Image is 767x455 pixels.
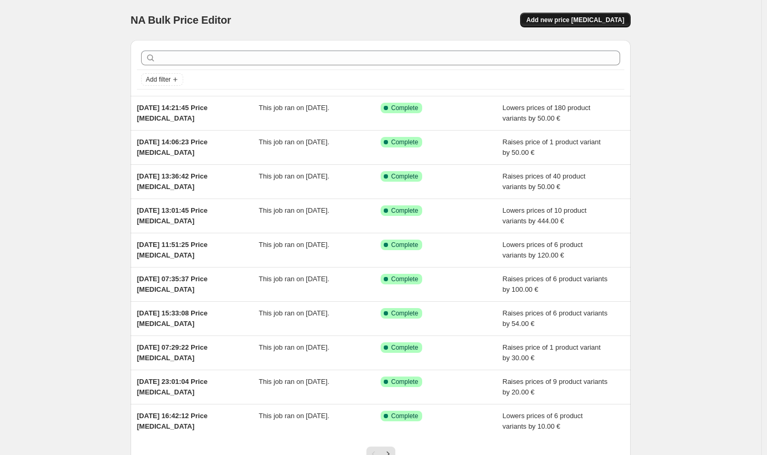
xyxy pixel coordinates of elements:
[391,275,418,283] span: Complete
[259,138,330,146] span: This job ran on [DATE].
[259,275,330,283] span: This job ran on [DATE].
[141,73,183,86] button: Add filter
[259,172,330,180] span: This job ran on [DATE].
[137,104,207,122] span: [DATE] 14:21:45 Price [MEDICAL_DATA]
[131,14,231,26] span: NA Bulk Price Editor
[503,275,607,293] span: Raises prices of 6 product variants by 100.00 €
[137,275,207,293] span: [DATE] 07:35:37 Price [MEDICAL_DATA]
[137,241,207,259] span: [DATE] 11:51:25 Price [MEDICAL_DATA]
[259,206,330,214] span: This job ran on [DATE].
[137,343,207,362] span: [DATE] 07:29:22 Price [MEDICAL_DATA]
[137,378,207,396] span: [DATE] 23:01:04 Price [MEDICAL_DATA]
[259,412,330,420] span: This job ran on [DATE].
[259,378,330,385] span: This job ran on [DATE].
[391,104,418,112] span: Complete
[503,343,601,362] span: Raises price of 1 product variant by 30.00 €
[520,13,631,27] button: Add new price [MEDICAL_DATA]
[503,172,586,191] span: Raises prices of 40 product variants by 50.00 €
[503,378,607,396] span: Raises prices of 9 product variants by 20.00 €
[503,412,583,430] span: Lowers prices of 6 product variants by 10.00 €
[526,16,624,24] span: Add new price [MEDICAL_DATA]
[391,138,418,146] span: Complete
[391,343,418,352] span: Complete
[503,104,591,122] span: Lowers prices of 180 product variants by 50.00 €
[503,309,607,328] span: Raises prices of 6 product variants by 54.00 €
[137,206,207,225] span: [DATE] 13:01:45 Price [MEDICAL_DATA]
[259,104,330,112] span: This job ran on [DATE].
[137,172,207,191] span: [DATE] 13:36:42 Price [MEDICAL_DATA]
[503,138,601,156] span: Raises price of 1 product variant by 50.00 €
[391,309,418,318] span: Complete
[137,412,207,430] span: [DATE] 16:42:12 Price [MEDICAL_DATA]
[259,309,330,317] span: This job ran on [DATE].
[503,241,583,259] span: Lowers prices of 6 product variants by 120.00 €
[391,412,418,420] span: Complete
[391,241,418,249] span: Complete
[391,206,418,215] span: Complete
[259,343,330,351] span: This job ran on [DATE].
[391,172,418,181] span: Complete
[146,75,171,84] span: Add filter
[391,378,418,386] span: Complete
[259,241,330,249] span: This job ran on [DATE].
[137,309,207,328] span: [DATE] 15:33:08 Price [MEDICAL_DATA]
[503,206,587,225] span: Lowers prices of 10 product variants by 444.00 €
[137,138,207,156] span: [DATE] 14:06:23 Price [MEDICAL_DATA]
